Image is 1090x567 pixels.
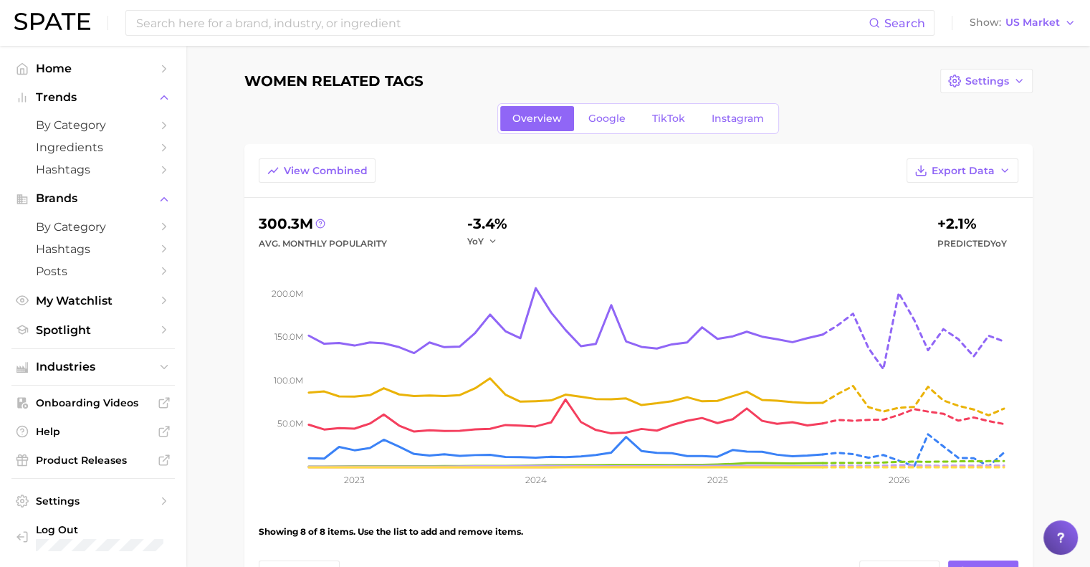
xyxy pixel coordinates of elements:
[884,16,925,30] span: Search
[467,212,507,235] div: -3.4%
[36,495,150,508] span: Settings
[36,323,150,337] span: Spotlight
[11,238,175,260] a: Hashtags
[11,57,175,80] a: Home
[576,106,638,131] a: Google
[1005,19,1060,27] span: US Market
[259,512,1018,552] div: Showing 8 of 8 items. Use the list to add and remove items.
[11,136,175,158] a: Ingredients
[588,113,626,125] span: Google
[244,73,424,89] h1: WOMEN RELATED TAGS
[36,294,150,308] span: My Watchlist
[36,242,150,256] span: Hashtags
[274,375,303,386] tspan: 100.0m
[259,235,387,252] div: Avg. Monthly Popularity
[36,163,150,176] span: Hashtags
[259,212,387,235] div: 300.3m
[970,19,1001,27] span: Show
[11,114,175,136] a: by Category
[36,454,150,467] span: Product Releases
[11,421,175,442] a: Help
[272,288,303,299] tspan: 200.0m
[940,69,1033,93] button: Settings
[525,475,546,485] tspan: 2024
[907,158,1018,183] button: Export Data
[11,392,175,414] a: Onboarding Videos
[11,290,175,312] a: My Watchlist
[36,361,150,373] span: Industries
[11,87,175,108] button: Trends
[36,220,150,234] span: by Category
[888,475,909,485] tspan: 2026
[11,519,175,556] a: Log out. Currently logged in with e-mail pquiroz@maryruths.com.
[699,106,776,131] a: Instagram
[277,418,303,429] tspan: 50.0m
[467,235,484,247] span: YoY
[707,475,727,485] tspan: 2025
[274,331,303,342] tspan: 150.0m
[36,396,150,409] span: Onboarding Videos
[36,62,150,75] span: Home
[36,91,150,104] span: Trends
[990,238,1007,249] span: YoY
[36,425,150,438] span: Help
[937,212,1007,235] div: +2.1%
[652,113,685,125] span: TikTok
[36,118,150,132] span: by Category
[284,165,368,177] span: View Combined
[932,165,995,177] span: Export Data
[11,216,175,238] a: by Category
[14,13,90,30] img: SPATE
[467,235,498,247] button: YoY
[966,14,1079,32] button: ShowUS Market
[500,106,574,131] a: Overview
[712,113,764,125] span: Instagram
[11,158,175,181] a: Hashtags
[36,192,150,205] span: Brands
[344,475,365,485] tspan: 2023
[640,106,697,131] a: TikTok
[259,158,376,183] button: View Combined
[965,75,1009,87] span: Settings
[135,11,869,35] input: Search here for a brand, industry, or ingredient
[11,319,175,341] a: Spotlight
[512,113,562,125] span: Overview
[36,265,150,278] span: Posts
[36,140,150,154] span: Ingredients
[11,356,175,378] button: Industries
[937,235,1007,252] span: Predicted
[11,260,175,282] a: Posts
[11,490,175,512] a: Settings
[11,449,175,471] a: Product Releases
[11,188,175,209] button: Brands
[36,523,163,536] span: Log Out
